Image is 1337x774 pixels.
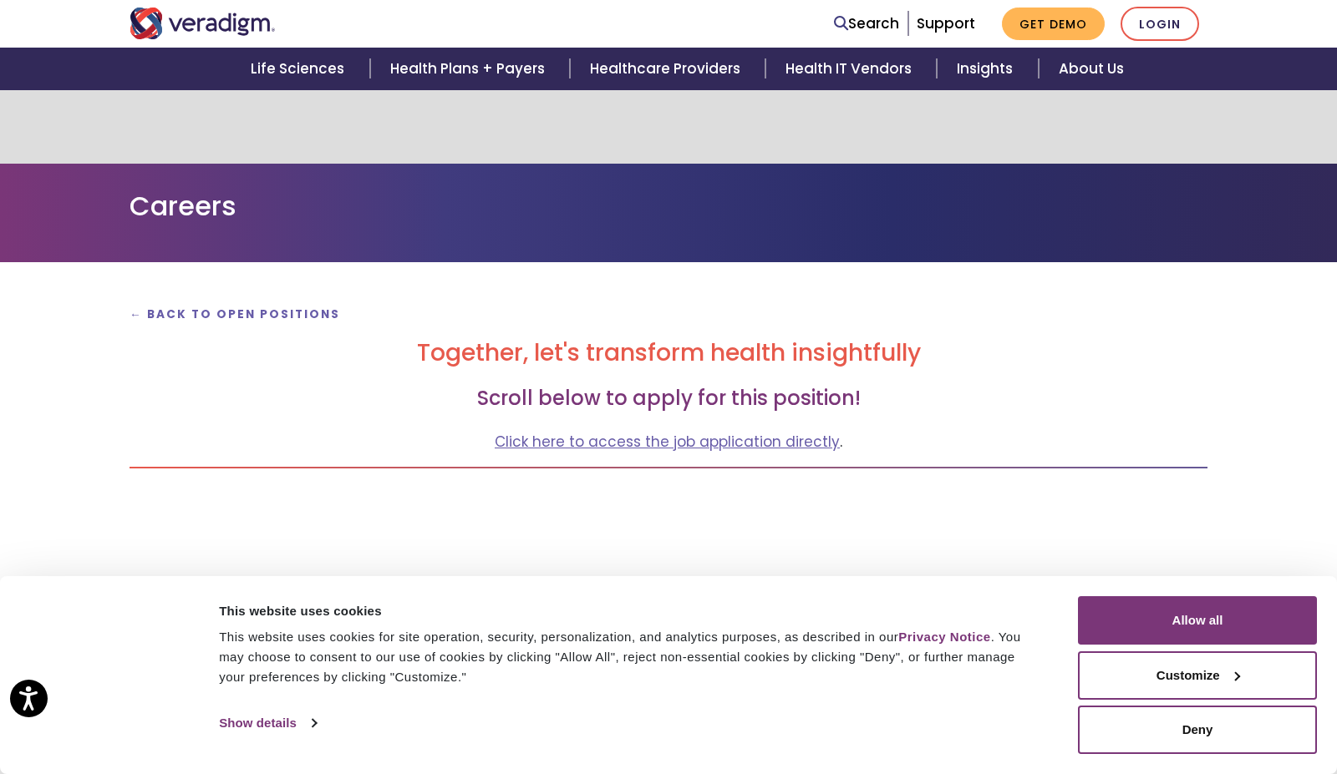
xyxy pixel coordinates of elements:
div: This website uses cookies [219,601,1040,621]
p: . [130,431,1207,453]
a: About Us [1039,48,1144,90]
h3: Scroll below to apply for this position! [130,387,1207,411]
a: Search [834,13,899,35]
a: Get Demo [1002,8,1105,40]
a: Click here to access the job application directly [495,432,840,452]
a: Privacy Notice [898,630,990,644]
a: Health Plans + Payers [370,48,570,90]
button: Customize [1078,651,1317,700]
a: Healthcare Providers [570,48,765,90]
h2: Together, let's transform health insightfully [130,339,1207,367]
div: This website uses cookies for site operation, security, personalization, and analytics purposes, ... [219,627,1040,687]
a: Show details [219,711,316,736]
a: Health IT Vendors [765,48,937,90]
a: Life Sciences [231,48,369,90]
img: Veradigm logo [130,8,276,39]
a: Login [1121,7,1199,41]
a: Support [917,13,975,33]
button: Allow all [1078,596,1317,645]
a: ← Back to Open Positions [130,306,340,322]
h1: Careers [130,190,1207,222]
iframe: Drift Chat Widget [1016,670,1317,754]
a: Insights [937,48,1038,90]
